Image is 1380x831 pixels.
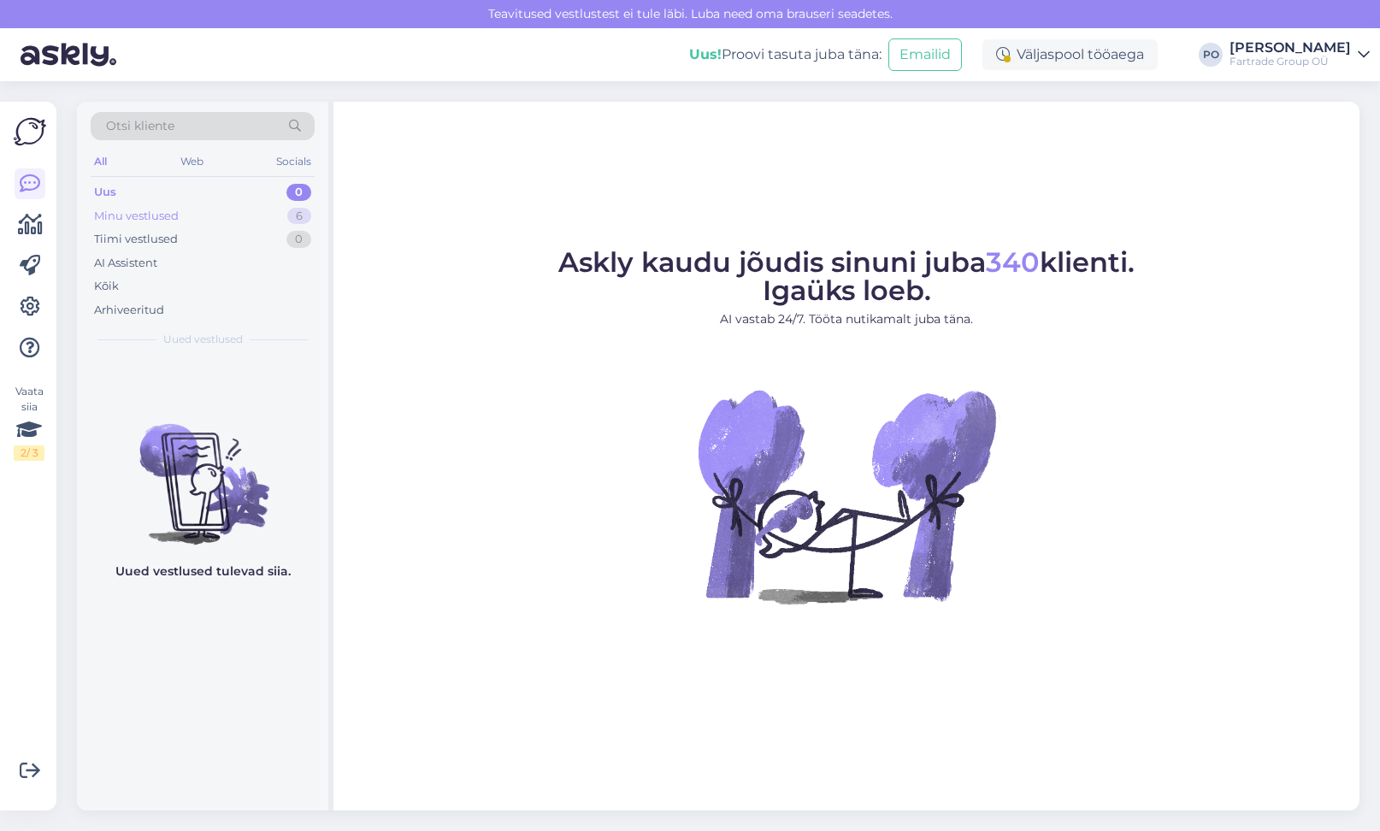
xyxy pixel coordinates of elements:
div: Proovi tasuta juba täna: [689,44,882,65]
img: No chats [77,393,328,547]
div: Web [177,150,207,173]
div: PO [1199,43,1223,67]
button: Emailid [888,38,962,71]
img: No Chat active [693,342,1000,650]
div: 0 [286,184,311,201]
span: 340 [986,245,1040,279]
img: Askly Logo [14,115,46,148]
div: AI Assistent [94,255,157,272]
div: Fartrade Group OÜ [1230,55,1351,68]
b: Uus! [689,46,722,62]
a: [PERSON_NAME]Fartrade Group OÜ [1230,41,1370,68]
p: Uued vestlused tulevad siia. [115,563,291,581]
span: Uued vestlused [163,332,243,347]
div: [PERSON_NAME] [1230,41,1351,55]
div: All [91,150,110,173]
div: Arhiveeritud [94,302,164,319]
div: 2 / 3 [14,445,44,461]
div: Vaata siia [14,384,44,461]
div: Kõik [94,278,119,295]
div: Tiimi vestlused [94,231,178,248]
span: Otsi kliente [106,117,174,135]
p: AI vastab 24/7. Tööta nutikamalt juba täna. [558,310,1135,328]
div: Socials [273,150,315,173]
div: 6 [287,208,311,225]
div: Väljaspool tööaega [982,39,1158,70]
div: 0 [286,231,311,248]
span: Askly kaudu jõudis sinuni juba klienti. Igaüks loeb. [558,245,1135,307]
div: Minu vestlused [94,208,179,225]
div: Uus [94,184,116,201]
